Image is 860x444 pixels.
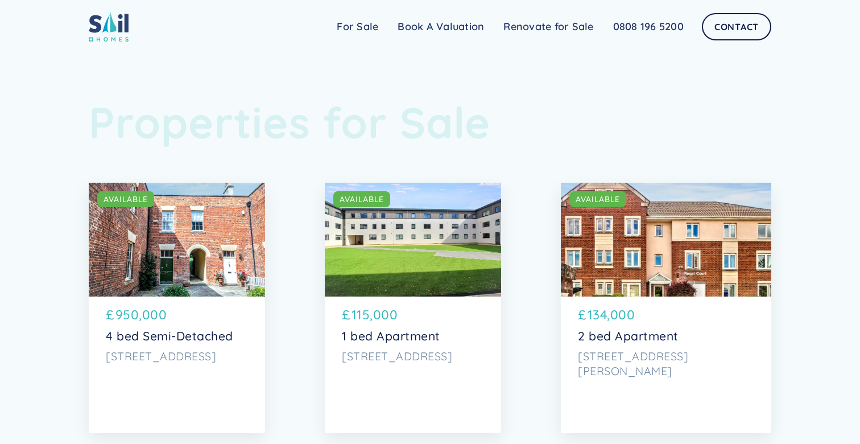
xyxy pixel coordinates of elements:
p: £ [106,305,114,324]
a: AVAILABLE£115,0001 bed Apartment[STREET_ADDRESS] [325,183,501,433]
p: 950,000 [115,305,167,324]
a: Renovate for Sale [494,15,603,38]
h1: Properties for Sale [89,97,771,149]
p: 1 bed Apartment [342,329,484,343]
a: Contact [702,13,771,40]
p: [STREET_ADDRESS] [106,349,248,364]
div: AVAILABLE [576,194,620,205]
div: AVAILABLE [104,194,148,205]
a: AVAILABLE£950,0004 bed Semi-Detached[STREET_ADDRESS] [89,183,265,433]
p: 2 bed Apartment [578,329,754,343]
p: £ [578,305,586,324]
p: [STREET_ADDRESS][PERSON_NAME] [578,349,754,378]
p: £ [342,305,350,324]
a: AVAILABLE£134,0002 bed Apartment[STREET_ADDRESS][PERSON_NAME] [561,183,771,433]
p: [STREET_ADDRESS] [342,349,484,364]
img: sail home logo colored [89,11,129,42]
a: 0808 196 5200 [603,15,693,38]
a: Book A Valuation [388,15,494,38]
p: 4 bed Semi-Detached [106,329,248,343]
a: For Sale [327,15,388,38]
div: AVAILABLE [340,194,384,205]
p: 134,000 [588,305,635,324]
p: 115,000 [352,305,398,324]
